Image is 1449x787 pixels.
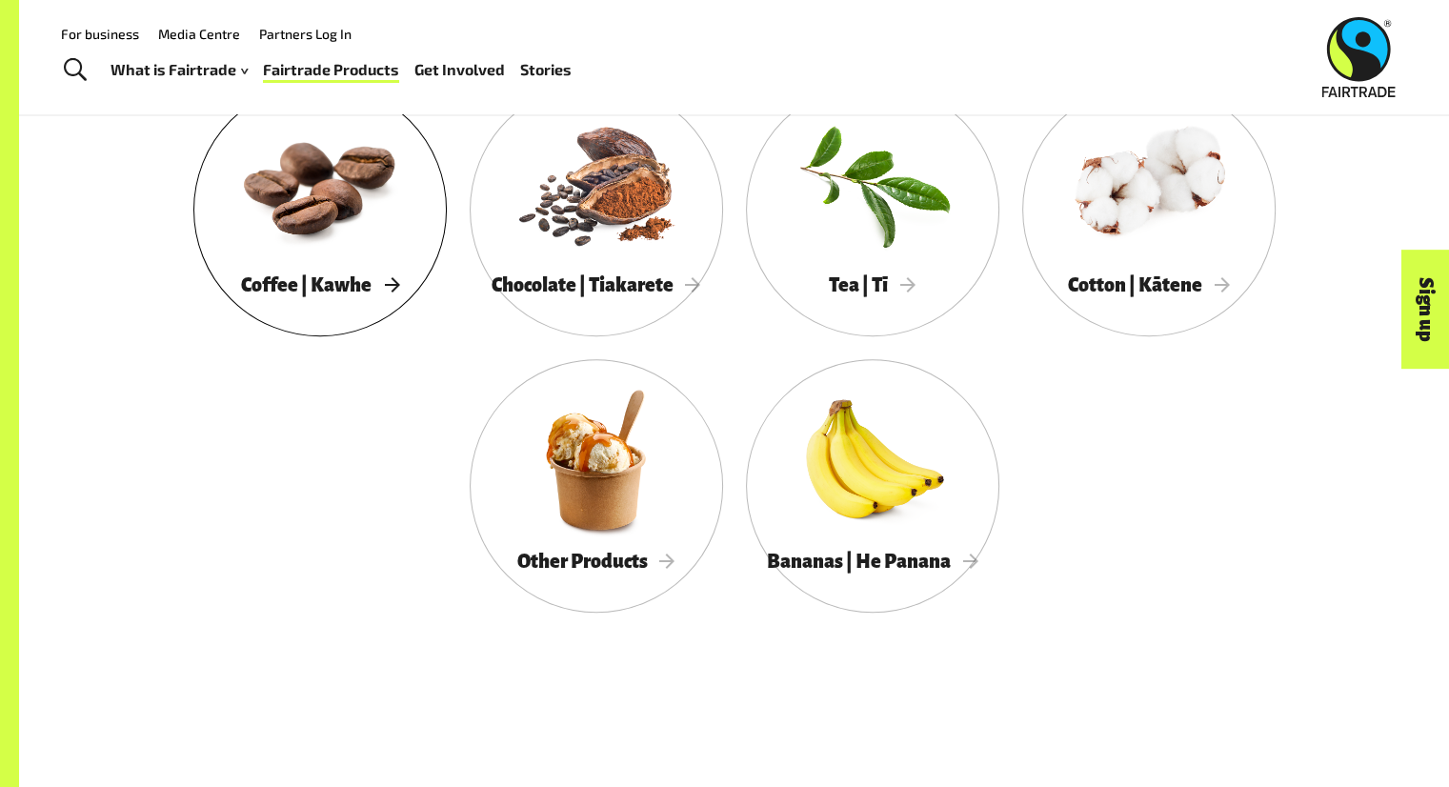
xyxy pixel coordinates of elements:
span: Cotton | Kātene [1068,274,1230,295]
a: What is Fairtrade [111,56,248,84]
a: Stories [520,56,572,84]
a: Other Products [470,359,723,613]
a: Coffee | Kawhe [193,83,447,336]
a: For business [61,26,139,42]
a: Fairtrade Products [263,56,399,84]
a: Chocolate | Tiakarete [470,83,723,336]
a: Cotton | Kātene [1022,83,1276,336]
span: Other Products [517,551,675,572]
a: Tea | Tī [746,83,999,336]
span: Bananas | He Panana [767,551,978,572]
a: Media Centre [158,26,240,42]
a: Get Involved [414,56,505,84]
a: Toggle Search [51,47,98,94]
span: Coffee | Kawhe [241,274,399,295]
span: Chocolate | Tiakarete [492,274,701,295]
img: Fairtrade Australia New Zealand logo [1322,17,1396,97]
a: Bananas | He Panana [746,359,999,613]
a: Partners Log In [259,26,352,42]
span: Tea | Tī [829,274,916,295]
